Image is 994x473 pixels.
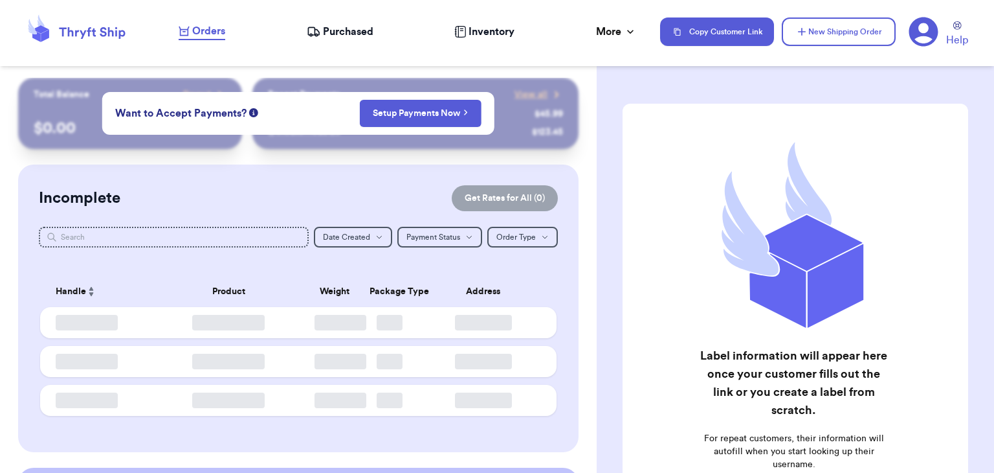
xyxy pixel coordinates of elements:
span: Payout [183,88,211,101]
p: Total Balance [34,88,89,101]
button: Setup Payments Now [359,100,481,127]
button: Order Type [487,227,558,248]
p: $ 0.00 [34,118,227,139]
a: Payout [183,88,226,101]
span: Help [946,32,968,48]
span: Orders [192,23,225,39]
span: Handle [56,285,86,299]
button: Payment Status [397,227,482,248]
h2: Label information will appear here once your customer fills out the link or you create a label fr... [697,347,890,419]
span: Inventory [469,24,514,40]
input: Search [39,227,309,248]
a: Purchased [307,24,373,40]
a: Inventory [454,24,514,40]
a: Help [946,21,968,48]
button: Date Created [314,227,392,248]
th: Package Type [362,276,417,307]
span: View all [514,88,547,101]
button: Get Rates for All (0) [452,185,558,211]
th: Address [417,276,557,307]
button: New Shipping Order [782,17,896,46]
h2: Incomplete [39,188,120,209]
a: Setup Payments Now [373,107,468,120]
span: Payment Status [406,233,460,241]
span: Want to Accept Payments? [115,106,247,121]
span: Date Created [323,233,370,241]
a: Orders [179,23,225,40]
th: Product [151,276,306,307]
p: Recent Payments [268,88,340,101]
span: Purchased [323,24,373,40]
button: Copy Customer Link [660,17,774,46]
p: For repeat customers, their information will autofill when you start looking up their username. [697,432,890,471]
div: $ 123.45 [532,126,563,139]
button: Sort ascending [86,284,96,299]
span: Order Type [496,233,536,241]
div: $ 45.99 [535,108,563,121]
div: More [596,24,637,40]
a: View all [514,88,563,101]
th: Weight [307,276,362,307]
